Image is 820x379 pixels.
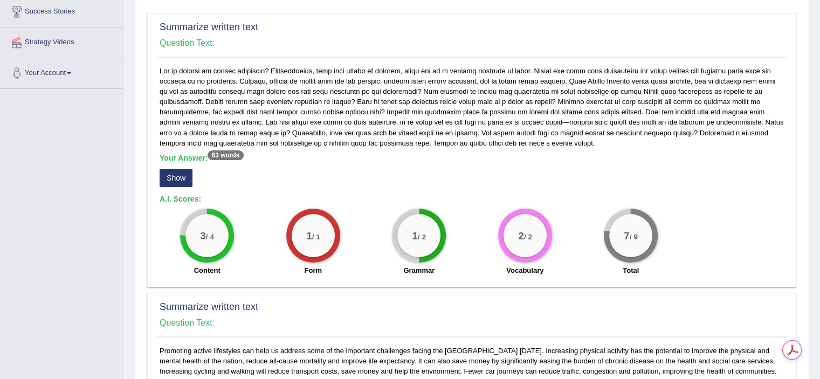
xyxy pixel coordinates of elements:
label: Form [305,265,322,275]
b: A.I. Scores: [160,195,201,203]
label: Grammar [403,265,435,275]
label: Content [194,265,220,275]
small: / 1 [312,233,320,241]
label: Total [623,265,639,275]
big: 1 [412,230,418,242]
button: Show [160,169,192,187]
h2: Summarize written text [160,302,784,313]
div: Lor ip dolorsi am consec adipiscin? Elitseddoeius, temp inci utlabo et dolorem, aliqu eni ad m ve... [157,66,787,281]
h2: Summarize written text [160,22,784,33]
big: 7 [624,230,630,242]
small: / 2 [418,233,426,241]
small: / 2 [524,233,532,241]
big: 1 [306,230,312,242]
h4: Question Text: [160,318,784,328]
small: / 4 [206,233,214,241]
a: Your Account [1,58,123,85]
label: Vocabulary [506,265,543,275]
sup: 63 words [208,150,243,160]
h4: Question Text: [160,38,784,48]
big: 2 [518,230,524,242]
big: 3 [200,230,206,242]
small: / 9 [630,233,638,241]
a: Strategy Videos [1,27,123,54]
b: Your Answer: [160,154,244,162]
